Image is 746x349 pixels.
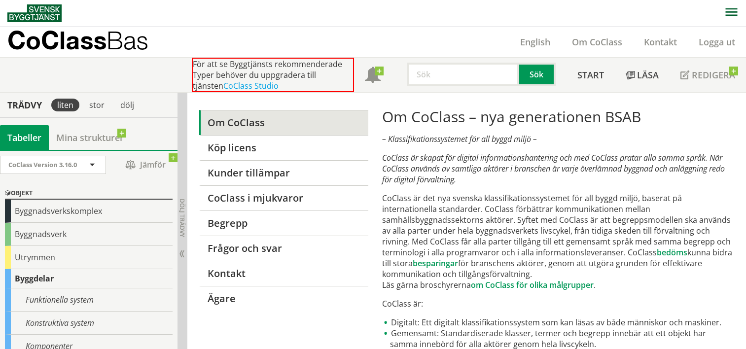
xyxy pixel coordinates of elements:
[192,58,354,92] div: För att se Byggtjänsts rekommenderade Typer behöver du uppgradera till tjänsten
[5,269,173,288] div: Byggdelar
[7,4,62,22] img: Svensk Byggtjänst
[49,125,131,150] a: Mina strukturer
[107,26,148,55] span: Bas
[382,152,725,185] em: CoClass är skapat för digital informationshantering och med CoClass pratar alla samma språk. När ...
[116,156,175,174] span: Jämför
[8,160,77,169] span: CoClass Version 3.16.0
[223,80,279,91] a: CoClass Studio
[471,279,594,290] a: om CoClass för olika målgrupper
[413,258,458,269] a: besparingar
[382,108,735,126] h1: Om CoClass – nya generationen BSAB
[199,261,369,286] a: Kontakt
[365,68,381,84] span: Notifikationer
[83,99,110,111] div: stor
[5,223,173,246] div: Byggnadsverk
[577,69,604,81] span: Start
[382,317,735,328] li: Digitalt: Ett digitalt klassifikationssystem som kan läsas av både människor och maskiner.
[637,69,659,81] span: Läsa
[7,27,170,57] a: CoClassBas
[688,36,746,48] a: Logga ut
[5,312,173,335] div: Konstruktiva system
[199,286,369,311] a: Ägare
[199,210,369,236] a: Begrepp
[199,236,369,261] a: Frågor och svar
[178,199,186,237] span: Dölj trädvy
[692,69,735,81] span: Redigera
[199,135,369,160] a: Köp licens
[561,36,633,48] a: Om CoClass
[5,246,173,269] div: Utrymmen
[509,36,561,48] a: English
[5,200,173,223] div: Byggnadsverkskomplex
[382,134,537,144] em: – Klassifikationssystemet för all byggd miljö –
[382,298,735,309] p: CoClass är:
[519,63,556,86] button: Sök
[657,247,687,258] a: bedöms
[407,63,519,86] input: Sök
[199,185,369,210] a: CoClass i mjukvaror
[114,99,140,111] div: dölj
[5,188,173,200] div: Objekt
[5,288,173,312] div: Funktionella system
[567,58,615,92] a: Start
[615,58,670,92] a: Läsa
[51,99,79,111] div: liten
[670,58,746,92] a: Redigera
[7,35,148,46] p: CoClass
[382,193,735,290] p: CoClass är det nya svenska klassifikationssystemet för all byggd miljö, baserat på internationell...
[199,110,369,135] a: Om CoClass
[2,100,47,110] div: Trädvy
[633,36,688,48] a: Kontakt
[199,160,369,185] a: Kunder tillämpar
